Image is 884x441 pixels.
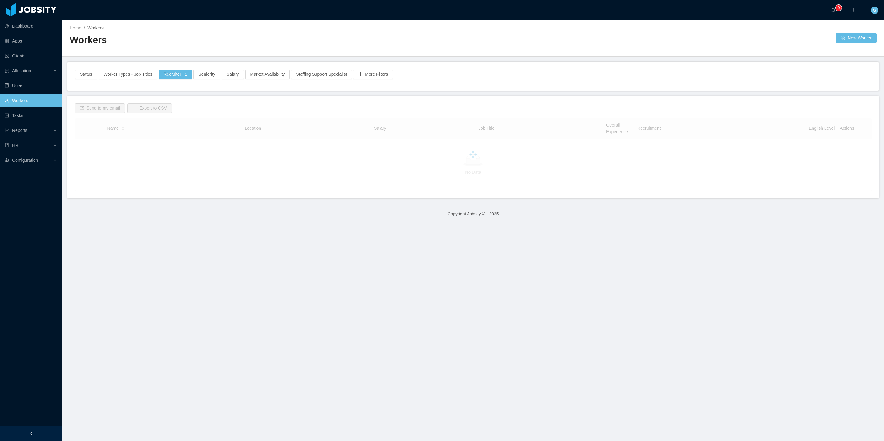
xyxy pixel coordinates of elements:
i: icon: setting [5,158,9,162]
button: Staffing Support Specialist [291,70,352,79]
span: Allocation [12,68,31,73]
button: icon: plusMore Filters [353,70,393,79]
footer: Copyright Jobsity © - 2025 [62,203,884,225]
i: icon: book [5,143,9,147]
span: Configuration [12,158,38,163]
span: HR [12,143,18,148]
i: icon: bell [831,8,836,12]
span: Reports [12,128,27,133]
a: icon: pie-chartDashboard [5,20,57,32]
sup: 0 [836,5,842,11]
a: icon: userWorkers [5,94,57,107]
button: Seniority [193,70,220,79]
button: Recruiter · 1 [159,70,192,79]
button: Salary [222,70,244,79]
button: Market Availability [245,70,290,79]
a: icon: auditClients [5,50,57,62]
button: Status [75,70,97,79]
h2: Workers [70,34,473,47]
button: Worker Types - Job Titles [99,70,157,79]
a: icon: robotUsers [5,79,57,92]
i: icon: plus [851,8,855,12]
button: icon: usergroup-addNew Worker [836,33,877,43]
i: icon: solution [5,69,9,73]
a: icon: profileTasks [5,109,57,122]
span: G [873,7,877,14]
a: icon: appstoreApps [5,35,57,47]
span: Workers [87,25,104,30]
a: Home [70,25,81,30]
span: / [84,25,85,30]
i: icon: line-chart [5,128,9,133]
